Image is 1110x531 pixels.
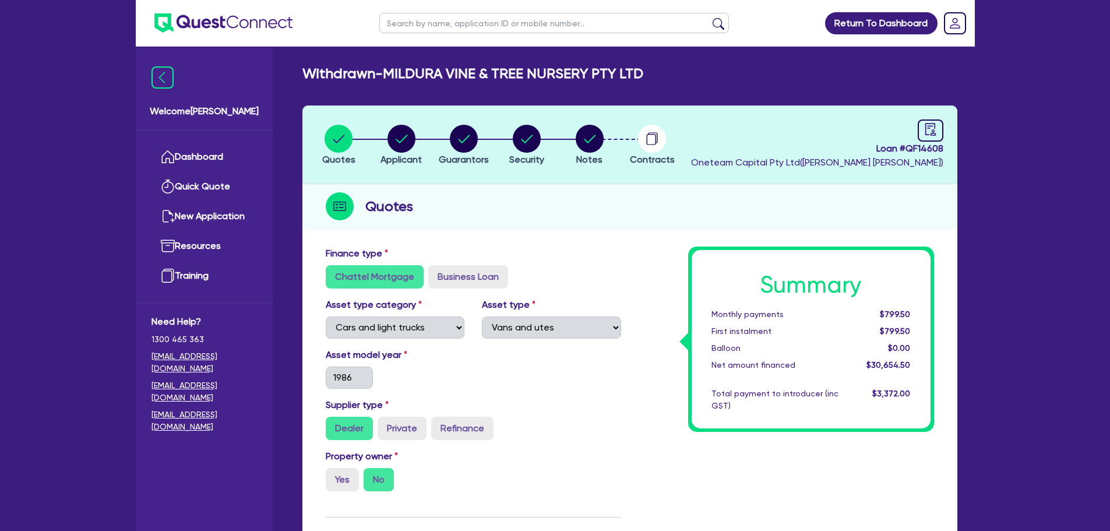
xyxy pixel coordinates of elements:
[161,209,175,223] img: new-application
[151,379,257,404] a: [EMAIL_ADDRESS][DOMAIN_NAME]
[322,124,356,167] button: Quotes
[439,154,489,165] span: Guarantors
[326,449,398,463] label: Property owner
[703,325,847,337] div: First instalment
[924,123,937,136] span: audit
[151,333,257,346] span: 1300 465 363
[431,417,494,440] label: Refinance
[151,261,257,291] a: Training
[317,348,474,362] label: Asset model year
[380,154,422,165] span: Applicant
[703,308,847,321] div: Monthly payments
[326,265,424,289] label: Chattel Mortgage
[151,231,257,261] a: Resources
[629,124,675,167] button: Contracts
[576,154,602,165] span: Notes
[703,388,847,412] div: Total payment to introducer (inc GST)
[379,13,729,33] input: Search by name, application ID or mobile number...
[326,298,422,312] label: Asset type category
[326,468,359,491] label: Yes
[918,119,943,142] a: audit
[151,409,257,433] a: [EMAIL_ADDRESS][DOMAIN_NAME]
[380,124,422,167] button: Applicant
[880,310,910,319] span: $799.50
[151,142,257,172] a: Dashboard
[378,417,427,440] label: Private
[509,154,544,165] span: Security
[151,202,257,231] a: New Application
[326,417,373,440] label: Dealer
[326,192,354,220] img: step-icon
[161,180,175,194] img: quick-quote
[509,124,545,167] button: Security
[151,315,257,329] span: Need Help?
[482,298,535,312] label: Asset type
[161,239,175,253] img: resources
[151,350,257,375] a: [EMAIL_ADDRESS][DOMAIN_NAME]
[872,389,910,398] span: $3,372.00
[150,104,259,118] span: Welcome [PERSON_NAME]
[326,398,389,412] label: Supplier type
[880,326,910,336] span: $799.50
[940,8,970,38] a: Dropdown toggle
[151,66,174,89] img: icon-menu-close
[575,124,604,167] button: Notes
[711,271,911,299] h1: Summary
[630,154,675,165] span: Contracts
[428,265,508,289] label: Business Loan
[161,269,175,283] img: training
[302,65,643,82] h2: Withdrawn - MILDURA VINE & TREE NURSERY PTY LTD
[151,172,257,202] a: Quick Quote
[364,468,394,491] label: No
[326,247,388,261] label: Finance type
[866,360,910,370] span: $30,654.50
[691,142,943,156] span: Loan # QF14608
[154,13,293,33] img: quest-connect-logo-blue
[438,124,489,167] button: Guarantors
[825,12,938,34] a: Return To Dashboard
[322,154,355,165] span: Quotes
[703,359,847,371] div: Net amount financed
[365,196,413,217] h2: Quotes
[691,157,943,168] span: Oneteam Capital Pty Ltd ( [PERSON_NAME] [PERSON_NAME] )
[703,342,847,354] div: Balloon
[888,343,910,353] span: $0.00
